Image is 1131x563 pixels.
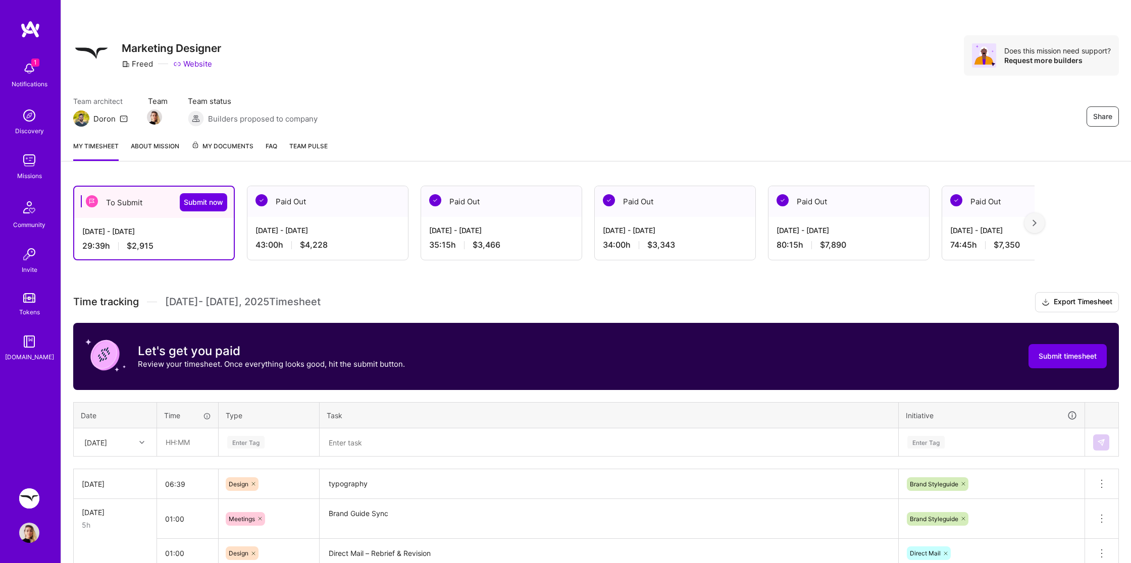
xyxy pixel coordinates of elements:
i: icon CompanyGray [122,60,130,68]
button: Submit now [180,193,227,211]
input: HH:MM [158,429,218,456]
img: Community [17,195,41,219]
span: [DATE] - [DATE] , 2025 Timesheet [165,296,321,308]
div: [DATE] - [DATE] [429,225,574,236]
span: Time tracking [73,296,139,308]
div: Notifications [12,79,47,89]
span: Submit now [184,197,223,207]
div: 29:39 h [82,241,226,251]
div: Paid Out [595,186,755,217]
i: icon Mail [120,115,128,123]
span: Design [229,549,248,557]
div: [DATE] - [DATE] [82,226,226,237]
img: tokens [23,293,35,303]
div: [DATE] - [DATE] [603,225,747,236]
div: [DATE] [82,479,148,489]
textarea: Brand Guide Sync [321,500,897,538]
span: $4,228 [300,240,328,250]
div: Paid Out [942,186,1103,217]
th: Type [219,402,320,428]
div: Doron [93,114,116,124]
img: logo [20,20,40,38]
span: Team status [188,96,318,106]
img: Paid Out [777,194,789,206]
div: Tokens [19,307,40,317]
img: Team Member Avatar [147,109,162,125]
div: [DATE] - [DATE] [950,225,1095,236]
a: Website [173,59,212,69]
button: Export Timesheet [1035,292,1119,312]
span: Design [229,480,248,488]
img: Paid Out [603,194,615,206]
img: Paid Out [255,194,268,206]
span: My Documents [191,141,253,152]
a: Team Member Avatar [148,108,161,126]
div: Discovery [15,126,44,136]
img: Invite [19,244,39,264]
span: Direct Mail [910,549,941,557]
div: Freed [122,59,153,69]
a: Freed: Marketing Designer [17,488,42,509]
img: right [1033,219,1037,227]
span: Meetings [229,515,255,523]
span: Builders proposed to company [208,114,318,124]
div: Missions [17,171,42,181]
div: Paid Out [768,186,929,217]
span: 1 [31,59,39,67]
img: Submit [1097,438,1105,446]
img: User Avatar [19,523,39,543]
h3: Marketing Designer [122,42,221,54]
div: Enter Tag [907,434,945,450]
p: Review your timesheet. Once everything looks good, hit the submit button. [138,359,405,369]
div: [DATE] - [DATE] [777,225,921,236]
div: Time [164,410,211,421]
span: Team Pulse [289,142,328,150]
div: Enter Tag [227,434,265,450]
div: Does this mission need support? [1004,46,1111,55]
div: [DOMAIN_NAME] [5,352,54,362]
span: $7,350 [994,240,1020,250]
div: Community [13,219,45,230]
div: 80:15 h [777,240,921,250]
img: Builders proposed to company [188,110,204,127]
input: HH:MM [157,505,218,532]
h3: Let's get you paid [138,344,405,359]
a: Team Pulse [289,141,328,161]
img: Paid Out [429,194,441,206]
textarea: typography [321,470,897,498]
div: 34:00 h [603,240,747,250]
a: About Mission [131,141,179,161]
a: My timesheet [73,141,119,161]
div: 5h [82,520,148,530]
div: 35:15 h [429,240,574,250]
img: bell [19,59,39,79]
button: Submit timesheet [1029,344,1107,368]
span: Submit timesheet [1039,351,1097,361]
img: To Submit [86,195,98,207]
span: Share [1093,111,1112,122]
div: 43:00 h [255,240,400,250]
span: Team [148,96,168,106]
span: Brand Styleguide [910,480,958,488]
div: Initiative [906,410,1077,421]
i: icon Download [1042,297,1050,308]
img: discovery [19,105,39,126]
span: Team architect [73,96,128,106]
a: My Documents [191,141,253,161]
div: Invite [22,264,37,275]
i: icon Chevron [139,440,144,445]
span: Brand Styleguide [910,515,958,523]
div: [DATE] - [DATE] [255,225,400,236]
img: Freed: Marketing Designer [19,488,39,509]
button: Share [1087,106,1119,127]
div: Paid Out [421,186,582,217]
span: $3,466 [473,240,500,250]
img: Avatar [972,43,996,68]
div: Request more builders [1004,55,1111,65]
img: Team Architect [73,110,89,127]
div: Paid Out [247,186,408,217]
th: Task [320,402,899,428]
span: $2,915 [127,241,153,251]
div: To Submit [74,187,234,218]
th: Date [74,402,157,428]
